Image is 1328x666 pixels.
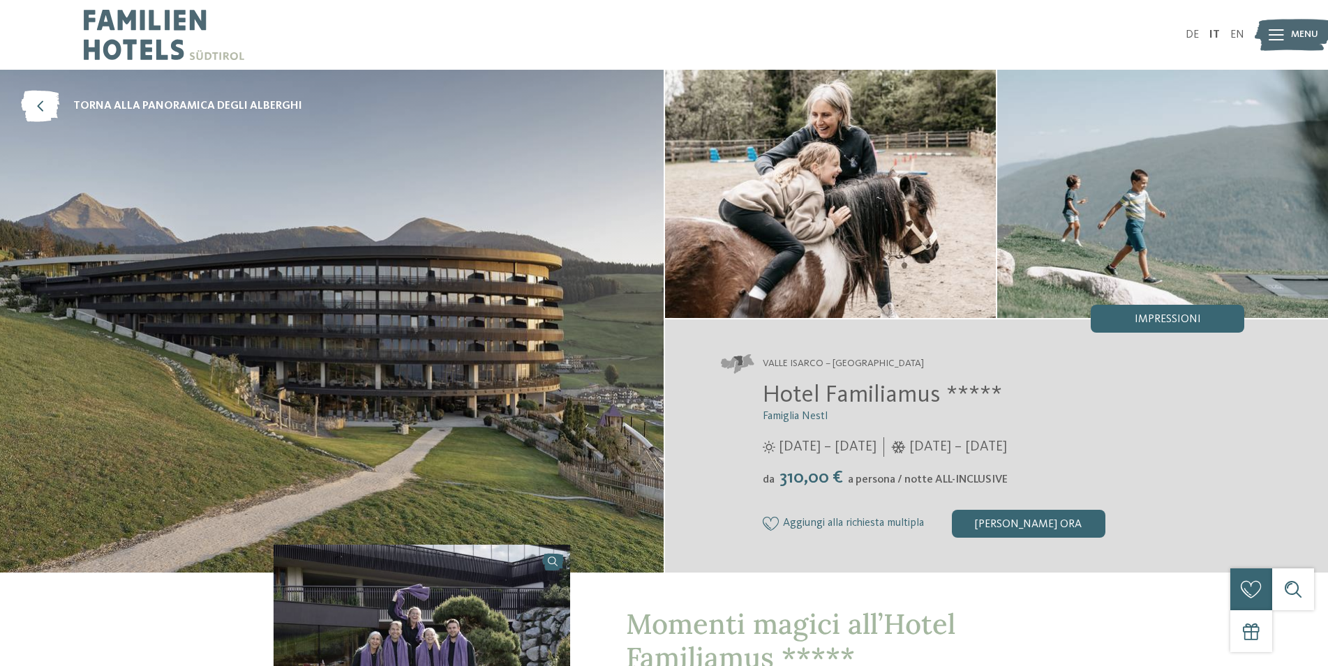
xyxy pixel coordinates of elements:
span: torna alla panoramica degli alberghi [73,98,302,114]
i: Orari d'apertura estate [763,441,775,453]
a: DE [1186,29,1199,40]
span: Impressioni [1135,314,1201,325]
div: [PERSON_NAME] ora [952,510,1105,538]
span: da [763,474,775,485]
img: Family hotel a Maranza [997,70,1328,318]
img: Family hotel a Maranza [665,70,996,318]
span: Valle Isarco – [GEOGRAPHIC_DATA] [763,357,924,371]
span: 310,00 € [776,469,846,487]
span: Menu [1291,28,1318,42]
span: Famiglia Nestl [763,411,828,422]
a: IT [1209,29,1220,40]
span: [DATE] – [DATE] [909,437,1007,457]
span: a persona / notte ALL-INCLUSIVE [848,474,1008,485]
a: torna alla panoramica degli alberghi [21,91,302,122]
span: [DATE] – [DATE] [779,437,876,457]
a: EN [1230,29,1244,40]
i: Orari d'apertura inverno [891,441,906,453]
span: Aggiungi alla richiesta multipla [783,517,924,530]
